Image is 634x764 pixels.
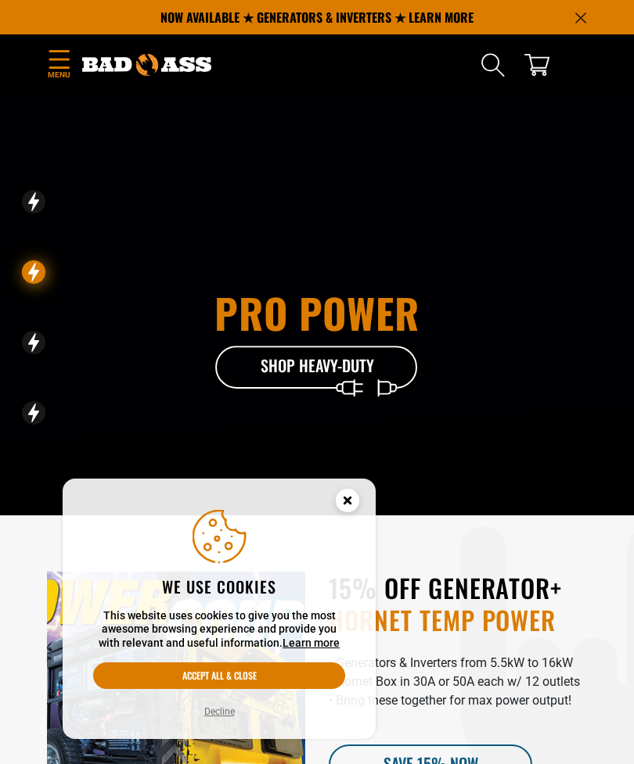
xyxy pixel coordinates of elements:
[93,662,345,689] button: Accept all & close
[82,54,211,76] img: Bad Ass Extension Cords
[329,654,587,710] p: • Generators & Inverters from 5.5kW to 16kW • Hornet Box in 30A or 50A each w/ 12 outlets • Bring...
[47,47,70,84] summary: Menu
[215,346,419,389] a: Shop Heavy-Duty
[329,572,587,635] h2: 15% OFF GENERATOR+
[283,637,340,649] a: Learn more
[47,69,70,81] span: Menu
[200,704,240,719] button: Decline
[47,292,587,333] h1: Pro Power
[481,52,506,77] summary: Search
[93,609,345,651] p: This website uses cookies to give you the most awesome browsing experience and provide you with r...
[63,479,376,740] aside: Cookie Consent
[329,604,587,636] span: HORNET TEMP POWER
[93,576,345,597] h2: We use cookies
